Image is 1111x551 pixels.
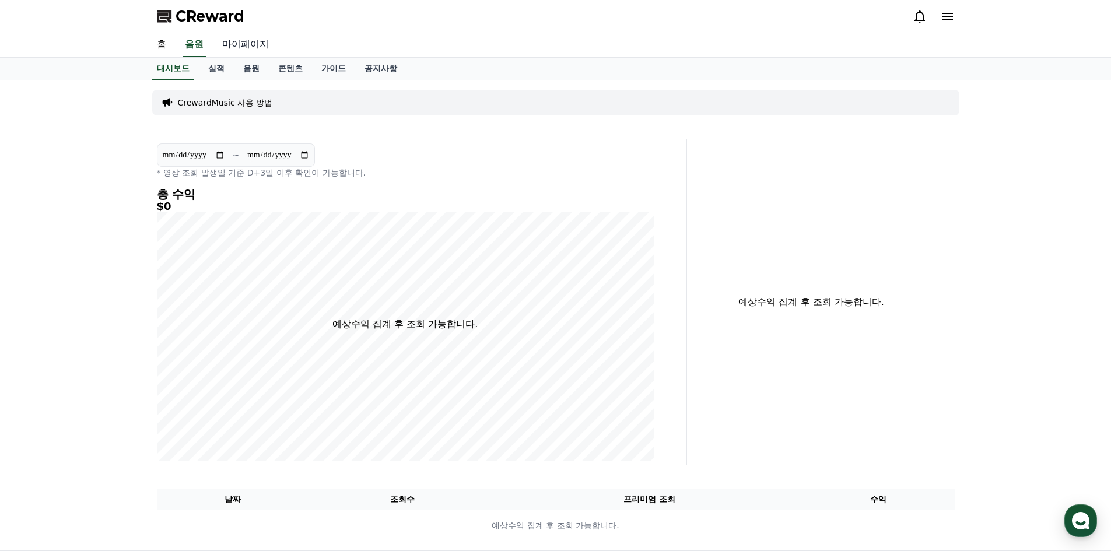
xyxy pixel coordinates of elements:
[269,58,312,80] a: 콘텐츠
[77,370,150,399] a: 대화
[355,58,406,80] a: 공지사항
[234,58,269,80] a: 음원
[150,370,224,399] a: 설정
[176,7,244,26] span: CReward
[148,33,176,57] a: 홈
[157,7,244,26] a: CReward
[3,370,77,399] a: 홈
[696,295,927,309] p: 예상수익 집계 후 조회 가능합니다.
[180,387,194,396] span: 설정
[309,489,496,510] th: 조회수
[312,58,355,80] a: 가이드
[37,387,44,396] span: 홈
[199,58,234,80] a: 실적
[496,489,802,510] th: 프리미엄 조회
[213,33,278,57] a: 마이페이지
[178,97,273,108] a: CrewardMusic 사용 방법
[802,489,955,510] th: 수익
[183,33,206,57] a: 음원
[157,520,954,532] p: 예상수익 집계 후 조회 가능합니다.
[232,148,240,162] p: ~
[157,188,654,201] h4: 총 수익
[332,317,478,331] p: 예상수익 집계 후 조회 가능합니다.
[152,58,194,80] a: 대시보드
[107,388,121,397] span: 대화
[157,201,654,212] h5: $0
[157,167,654,178] p: * 영상 조회 발생일 기준 D+3일 이후 확인이 가능합니다.
[157,489,309,510] th: 날짜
